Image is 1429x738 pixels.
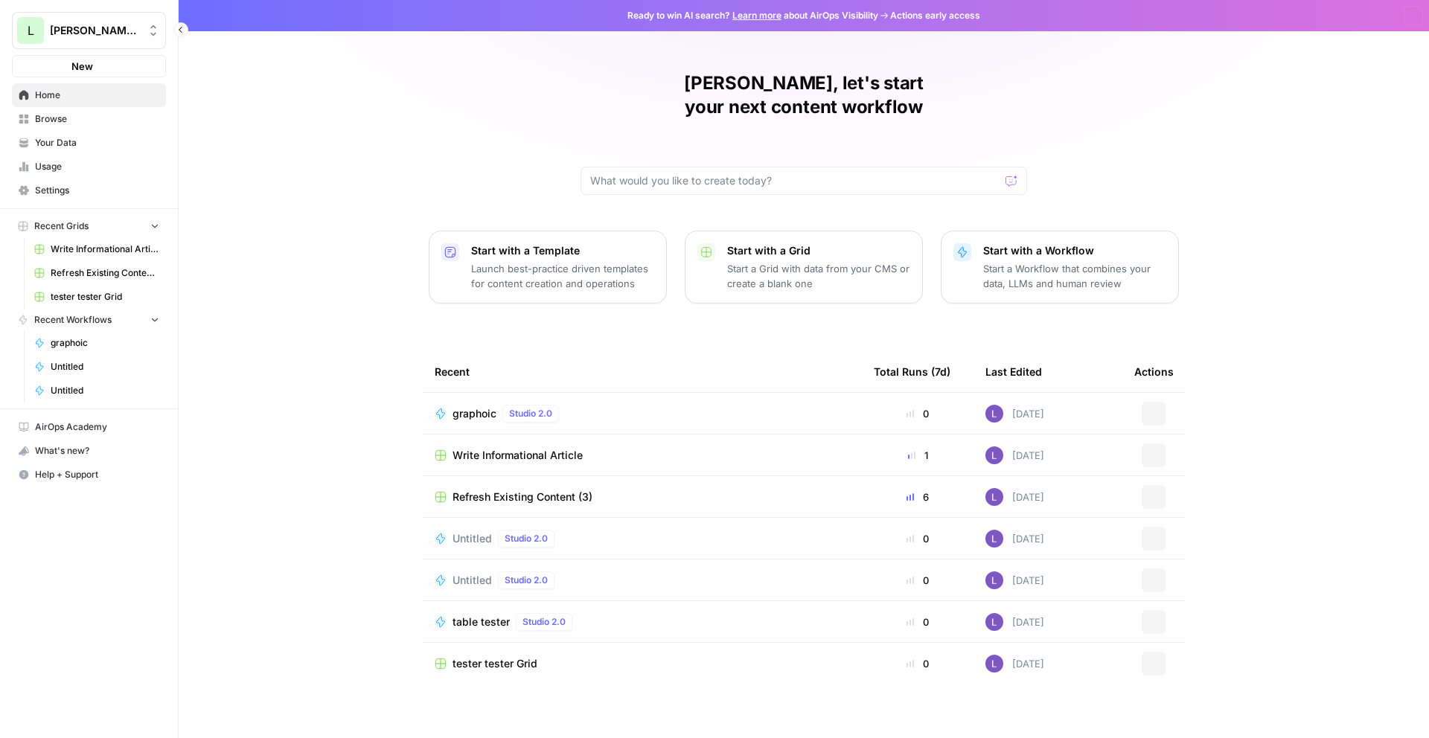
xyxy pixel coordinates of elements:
button: Recent Grids [12,215,166,237]
a: Learn more [732,10,781,21]
div: 0 [874,656,962,671]
button: Recent Workflows [12,309,166,331]
a: Settings [12,179,166,202]
span: Refresh Existing Content (3) [453,490,592,504]
span: tester tester Grid [51,290,159,304]
p: Start with a Template [471,243,654,258]
span: Your Data [35,136,159,150]
button: New [12,55,166,77]
a: tester tester Grid [28,285,166,309]
a: Write Informational Article [435,448,850,463]
a: Refresh Existing Content (3) [435,490,850,504]
span: [PERSON_NAME]'s AirCraft [50,23,140,38]
a: Browse [12,107,166,131]
div: [DATE] [985,571,1044,589]
a: UntitledStudio 2.0 [435,571,850,589]
span: Write Informational Article [51,243,159,256]
div: Last Edited [985,351,1042,392]
div: [DATE] [985,655,1044,673]
p: Start with a Workflow [983,243,1166,258]
span: Actions early access [890,9,980,22]
a: Home [12,83,166,107]
div: What's new? [13,440,165,462]
span: tester tester Grid [453,656,537,671]
a: Refresh Existing Content (3) [28,261,166,285]
span: Studio 2.0 [509,407,552,420]
div: 0 [874,531,962,546]
p: Launch best-practice driven templates for content creation and operations [471,261,654,291]
span: Studio 2.0 [505,532,548,545]
img: rn7sh892ioif0lo51687sih9ndqw [985,571,1003,589]
span: Home [35,89,159,102]
span: Refresh Existing Content (3) [51,266,159,280]
span: Untitled [51,360,159,373]
div: [DATE] [985,446,1044,464]
a: Usage [12,155,166,179]
h1: [PERSON_NAME], let's start your next content workflow [581,71,1027,119]
img: rn7sh892ioif0lo51687sih9ndqw [985,488,1003,506]
div: 0 [874,615,962,629]
span: Untitled [51,384,159,397]
span: Studio 2.0 [522,615,566,629]
a: graphoicStudio 2.0 [435,405,850,423]
div: Recent [435,351,850,392]
a: Untitled [28,355,166,379]
span: graphoic [453,406,496,421]
a: Your Data [12,131,166,155]
span: L [28,22,34,39]
a: tester tester Grid [435,656,850,671]
img: rn7sh892ioif0lo51687sih9ndqw [985,405,1003,423]
button: Help + Support [12,463,166,487]
p: Start a Grid with data from your CMS or create a blank one [727,261,910,291]
div: [DATE] [985,613,1044,631]
a: table testerStudio 2.0 [435,613,850,631]
button: Start with a WorkflowStart a Workflow that combines your data, LLMs and human review [941,231,1179,304]
button: Start with a TemplateLaunch best-practice driven templates for content creation and operations [429,231,667,304]
div: [DATE] [985,488,1044,506]
a: Untitled [28,379,166,402]
span: Usage [35,160,159,173]
span: Settings [35,184,159,197]
span: Recent Grids [34,219,89,233]
span: Browse [35,112,159,126]
span: New [71,59,93,74]
div: [DATE] [985,530,1044,548]
span: Studio 2.0 [505,574,548,587]
span: table tester [453,615,510,629]
a: UntitledStudio 2.0 [435,530,850,548]
span: AirOps Academy [35,420,159,434]
span: Untitled [453,573,492,588]
a: graphoic [28,331,166,355]
span: graphoic [51,336,159,350]
input: What would you like to create today? [590,173,1000,188]
button: Start with a GridStart a Grid with data from your CMS or create a blank one [685,231,923,304]
div: 0 [874,573,962,588]
span: Untitled [453,531,492,546]
a: AirOps Academy [12,415,166,439]
div: [DATE] [985,405,1044,423]
button: What's new? [12,439,166,463]
a: Write Informational Article [28,237,166,261]
span: Help + Support [35,468,159,481]
span: Write Informational Article [453,448,583,463]
div: 6 [874,490,962,504]
div: 1 [874,448,962,463]
span: Recent Workflows [34,313,112,327]
span: Ready to win AI search? about AirOps Visibility [627,9,878,22]
img: rn7sh892ioif0lo51687sih9ndqw [985,530,1003,548]
img: rn7sh892ioif0lo51687sih9ndqw [985,655,1003,673]
img: rn7sh892ioif0lo51687sih9ndqw [985,446,1003,464]
button: Workspace: Lily's AirCraft [12,12,166,49]
div: 0 [874,406,962,421]
div: Total Runs (7d) [874,351,950,392]
div: Actions [1134,351,1174,392]
p: Start with a Grid [727,243,910,258]
img: rn7sh892ioif0lo51687sih9ndqw [985,613,1003,631]
p: Start a Workflow that combines your data, LLMs and human review [983,261,1166,291]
